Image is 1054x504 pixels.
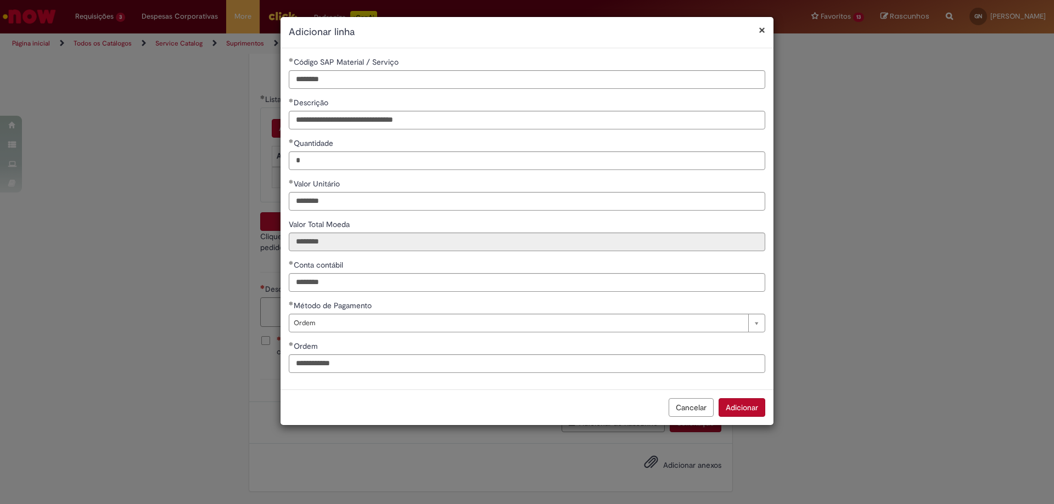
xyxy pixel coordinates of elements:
[289,354,765,373] input: Ordem
[669,398,714,417] button: Cancelar
[294,341,320,351] span: Ordem
[289,179,294,184] span: Obrigatório Preenchido
[289,98,294,103] span: Obrigatório Preenchido
[289,192,765,211] input: Valor Unitário
[289,139,294,143] span: Obrigatório Preenchido
[294,57,401,67] span: Código SAP Material / Serviço
[289,261,294,265] span: Obrigatório Preenchido
[294,98,330,107] span: Descrição
[294,138,335,148] span: Quantidade
[289,25,765,39] h2: Adicionar linha
[294,314,743,332] span: Ordem
[289,151,765,170] input: Quantidade
[759,24,765,36] button: Fechar modal
[294,301,374,310] span: Método de Pagamento
[289,301,294,305] span: Obrigatório Preenchido
[294,260,345,270] span: Conta contábil
[289,233,765,251] input: Valor Total Moeda
[289,273,765,292] input: Conta contábil
[289,342,294,346] span: Obrigatório Preenchido
[289,111,765,129] input: Descrição
[289,70,765,89] input: Código SAP Material / Serviço
[289,219,352,229] span: Somente leitura - Valor Total Moeda
[719,398,765,417] button: Adicionar
[294,179,342,189] span: Valor Unitário
[289,58,294,62] span: Obrigatório Preenchido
